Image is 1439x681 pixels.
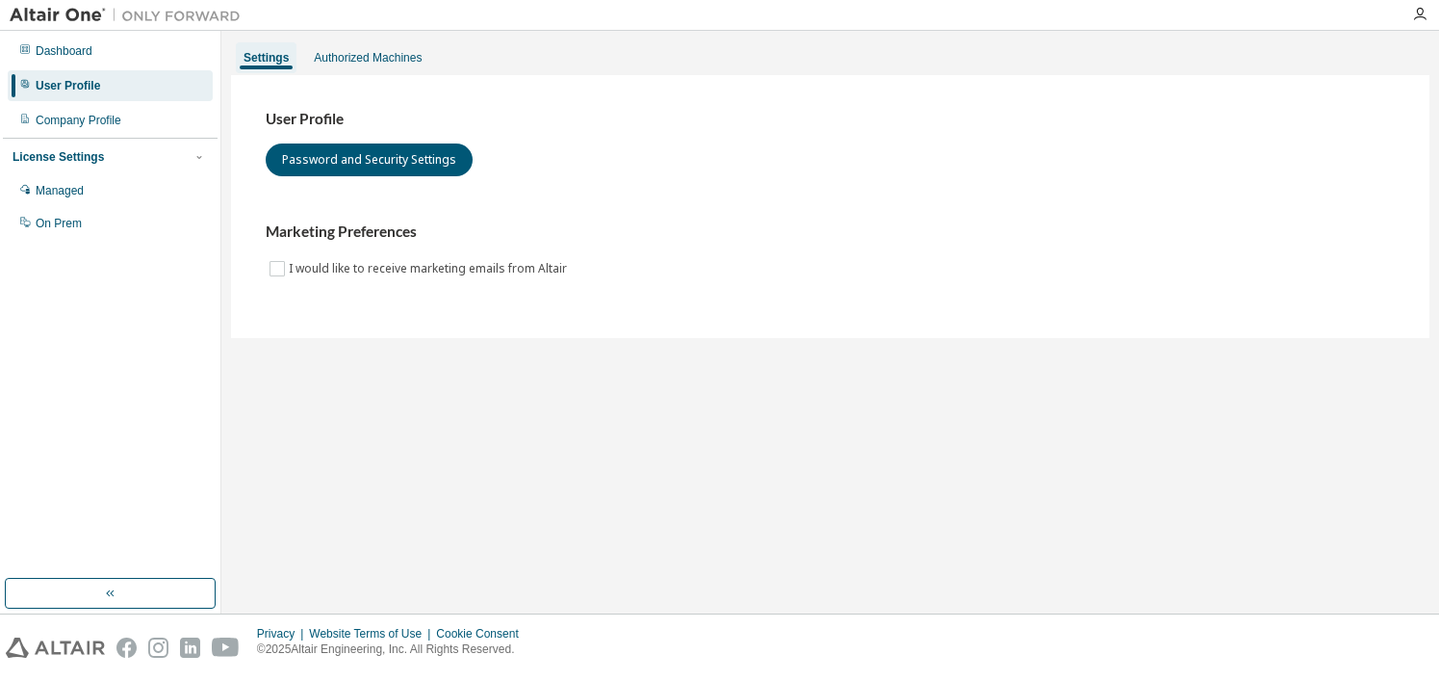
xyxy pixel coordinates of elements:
div: Dashboard [36,43,92,59]
div: Company Profile [36,113,121,128]
div: Settings [244,50,289,65]
div: Managed [36,183,84,198]
div: License Settings [13,149,104,165]
img: altair_logo.svg [6,638,105,658]
label: I would like to receive marketing emails from Altair [289,257,571,280]
button: Password and Security Settings [266,144,473,176]
img: facebook.svg [116,638,137,658]
p: © 2025 Altair Engineering, Inc. All Rights Reserved. [257,642,530,658]
img: instagram.svg [148,638,168,658]
img: linkedin.svg [180,638,200,658]
div: Cookie Consent [436,626,529,642]
h3: User Profile [266,110,1395,129]
img: Altair One [10,6,250,25]
div: On Prem [36,216,82,231]
div: Website Terms of Use [309,626,436,642]
img: youtube.svg [212,638,240,658]
h3: Marketing Preferences [266,223,1395,242]
div: Privacy [257,626,309,642]
div: Authorized Machines [314,50,422,65]
div: User Profile [36,78,100,93]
